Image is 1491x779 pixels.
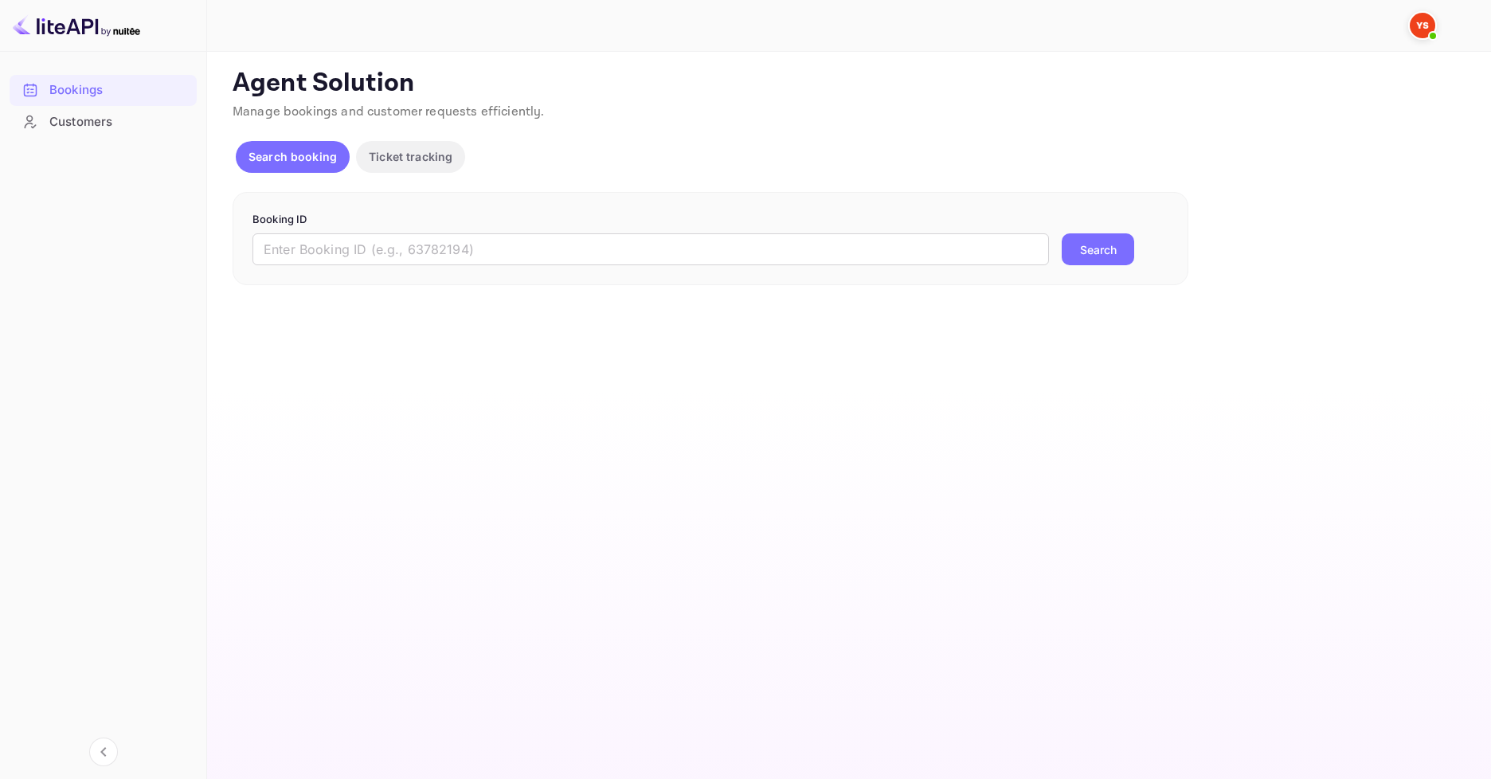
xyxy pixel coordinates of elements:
[252,212,1168,228] p: Booking ID
[13,13,140,38] img: LiteAPI logo
[10,75,197,106] div: Bookings
[10,107,197,138] div: Customers
[369,148,452,165] p: Ticket tracking
[10,75,197,104] a: Bookings
[233,68,1462,100] p: Agent Solution
[49,81,189,100] div: Bookings
[252,233,1049,265] input: Enter Booking ID (e.g., 63782194)
[1410,13,1435,38] img: Yandex Support
[233,104,545,120] span: Manage bookings and customer requests efficiently.
[49,113,189,131] div: Customers
[10,107,197,136] a: Customers
[248,148,337,165] p: Search booking
[89,738,118,766] button: Collapse navigation
[1062,233,1134,265] button: Search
